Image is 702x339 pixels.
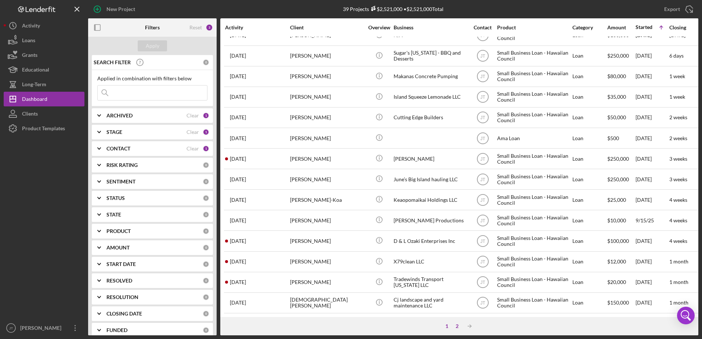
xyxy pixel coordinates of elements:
div: [PERSON_NAME] [290,211,363,230]
div: 39 Projects • $2,521,000 Total [343,6,444,12]
div: Keaopomaikai Holdings LLC [394,190,467,209]
span: $25,000 [607,197,626,203]
text: JT [480,197,485,203]
div: [DATE] [636,149,669,168]
b: CLOSING DATE [106,311,142,317]
time: 1 week [669,73,685,79]
div: $2,521,000 [369,6,402,12]
div: [PERSON_NAME] [290,128,363,148]
div: Loan [572,87,607,107]
div: Small Business Loan - Hawaiian Council [497,273,571,292]
span: $150,000 [607,299,629,306]
time: 2025-09-17 18:35 [230,300,246,306]
span: $35,000 [607,94,626,100]
time: 6 days [669,52,684,59]
text: JT [480,156,485,161]
button: Loans [4,33,84,48]
div: [DATE] [636,293,669,313]
time: 3 weeks [669,156,687,162]
span: $20,000 [607,279,626,285]
div: Category [572,25,607,30]
div: 0 [203,277,209,284]
div: Small Business Loan - Hawaiian Council [497,87,571,107]
div: Small Business Loan - Hawaiian Council [497,108,571,127]
div: 1 [203,145,209,152]
b: SENTIMENT [106,179,135,185]
button: Apply [138,40,167,51]
text: JT [480,136,485,141]
time: 2025-09-07 23:01 [230,156,246,162]
div: Started [636,24,652,30]
time: 2025-09-16 19:13 [230,73,246,79]
div: 0 [203,195,209,201]
div: Export [664,2,680,17]
div: Dashboard [22,92,47,108]
b: RISK RATING [106,162,138,168]
div: Island Squeeze Lemonade LLC [394,87,467,107]
button: Clients [4,106,84,121]
div: Small Business Loan - Hawaiian Council [497,190,571,209]
button: Product Templates [4,121,84,136]
div: 1 [203,112,209,119]
text: JT [480,239,485,244]
time: 2025-09-14 21:52 [230,197,246,203]
div: Activity [22,18,40,35]
div: [PERSON_NAME] [290,46,363,66]
div: Small Business Loan - Hawaiian Council [497,169,571,189]
div: 0 [203,211,209,218]
b: ARCHIVED [106,113,133,119]
div: 0 [203,228,209,234]
div: Loan [572,190,607,209]
div: 0 [203,310,209,317]
span: $12,000 [607,258,626,265]
div: New Project [106,2,135,17]
text: JT [480,280,485,285]
div: Small Business Loan - Hawaiian Council [497,293,571,313]
div: Clear [187,113,199,119]
div: [PERSON_NAME] [290,252,363,271]
div: June’s Big Island hauling LLC [394,169,467,189]
a: Long-Term [4,77,84,92]
div: Loans [22,33,35,50]
div: Sugar's [US_STATE] - BBQ and Desserts [394,46,467,66]
time: 2025-09-04 22:34 [230,135,246,141]
div: Loan [572,149,607,168]
div: [PERSON_NAME] [290,169,363,189]
div: Small Business Loan - Hawaiian Council [497,211,571,230]
span: $500 [607,135,619,141]
div: 1 [442,323,452,329]
button: Educational [4,62,84,77]
time: 1 month [669,258,688,265]
div: D & L Ozaki Enterprises Inc [394,231,467,251]
text: JT [480,300,485,306]
text: JT [480,33,485,38]
span: $10,000 [607,217,626,223]
div: [DATE] [636,108,669,127]
div: Small Business Loan - Hawaiian Council [497,46,571,66]
div: [PERSON_NAME] [290,231,363,251]
div: Clients [22,106,38,123]
div: 3 [206,24,213,31]
div: 2 [452,323,462,329]
div: Loan [572,169,607,189]
time: 3 weeks [669,176,687,182]
span: $80,000 [607,73,626,79]
div: Loan [572,252,607,271]
div: Applied in combination with filters below [97,76,207,81]
div: Loan [572,67,607,86]
button: Export [657,2,698,17]
text: JT [480,259,485,265]
b: START DATE [106,261,136,267]
div: Makanas Concrete Pumping [394,67,467,86]
div: Grants [22,48,37,64]
div: Business [394,25,467,30]
div: [DATE] [636,231,669,251]
div: Clear [187,129,199,135]
span: $50,000 [607,114,626,120]
div: [DATE] [636,67,669,86]
button: Grants [4,48,84,62]
time: 1 month [669,279,688,285]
